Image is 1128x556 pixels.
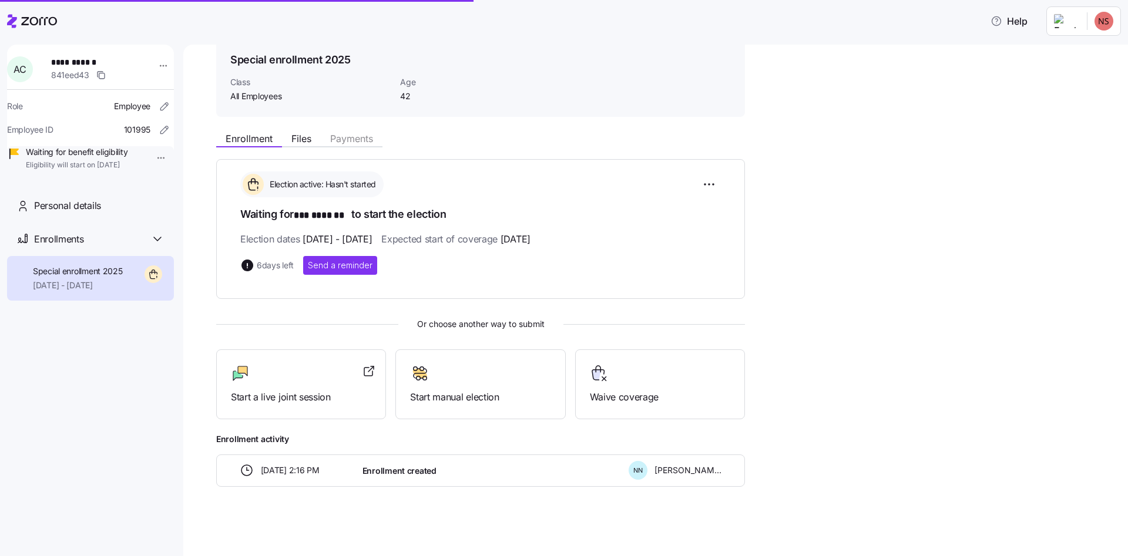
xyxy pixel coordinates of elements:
[14,65,26,74] span: A C
[362,465,437,477] span: Enrollment created
[114,100,150,112] span: Employee
[51,69,89,81] span: 841eed43
[33,279,123,291] span: [DATE] - [DATE]
[7,124,53,136] span: Employee ID
[303,256,377,275] button: Send a reminder
[1095,12,1113,31] img: c78704349722b9b65747f7492f2f5d2a
[230,90,391,102] span: All Employees
[981,9,1037,33] button: Help
[226,134,273,143] span: Enrollment
[303,232,372,247] span: [DATE] - [DATE]
[308,260,372,271] span: Send a reminder
[501,232,531,247] span: [DATE]
[240,232,372,247] span: Election dates
[590,390,730,405] span: Waive coverage
[381,232,530,247] span: Expected start of coverage
[216,433,745,445] span: Enrollment activity
[124,124,150,136] span: 101995
[257,260,294,271] span: 6 days left
[7,100,23,112] span: Role
[400,76,518,88] span: Age
[26,160,127,170] span: Eligibility will start on [DATE]
[291,134,311,143] span: Files
[34,232,83,247] span: Enrollments
[33,265,123,277] span: Special enrollment 2025
[330,134,373,143] span: Payments
[633,467,643,474] span: N N
[410,390,550,405] span: Start manual election
[261,464,320,476] span: [DATE] 2:16 PM
[231,390,371,405] span: Start a live joint session
[230,52,351,67] h1: Special enrollment 2025
[266,178,376,190] span: Election active: Hasn't started
[34,198,101,213] span: Personal details
[654,464,721,476] span: [PERSON_NAME]
[991,14,1028,28] span: Help
[216,318,745,331] span: Or choose another way to submit
[230,76,391,88] span: Class
[240,207,721,223] h1: Waiting for to start the election
[1054,14,1077,28] img: Employer logo
[26,146,127,158] span: Waiting for benefit eligibility
[400,90,518,102] span: 42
